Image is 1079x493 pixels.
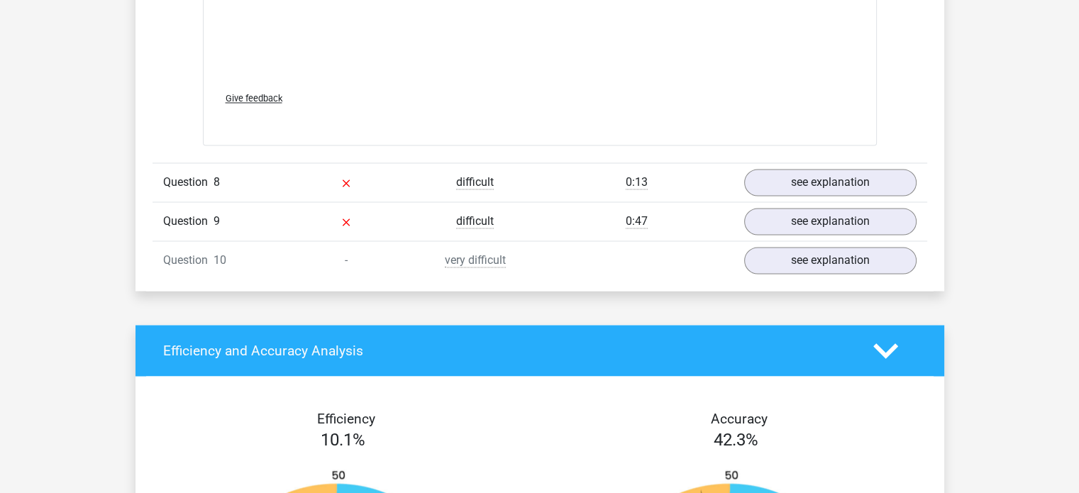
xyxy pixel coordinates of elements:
[556,410,922,426] h4: Accuracy
[626,175,648,189] span: 0:13
[714,429,758,449] span: 42.3%
[163,410,529,426] h4: Efficiency
[214,175,220,189] span: 8
[163,174,214,191] span: Question
[456,214,494,228] span: difficult
[282,252,411,269] div: -
[163,342,852,358] h4: Efficiency and Accuracy Analysis
[321,429,365,449] span: 10.1%
[626,214,648,228] span: 0:47
[744,247,917,274] a: see explanation
[163,252,214,269] span: Question
[456,175,494,189] span: difficult
[744,169,917,196] a: see explanation
[744,208,917,235] a: see explanation
[226,93,282,104] span: Give feedback
[214,214,220,228] span: 9
[445,253,506,267] span: very difficult
[163,213,214,230] span: Question
[214,253,226,267] span: 10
